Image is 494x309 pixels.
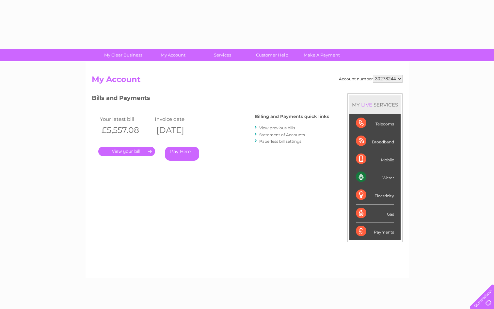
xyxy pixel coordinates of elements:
[98,147,155,156] a: .
[153,123,208,137] th: [DATE]
[356,186,394,204] div: Electricity
[259,139,301,144] a: Paperless bill settings
[165,147,199,161] a: Pay Here
[92,75,403,87] h2: My Account
[146,49,200,61] a: My Account
[356,204,394,222] div: Gas
[339,75,403,83] div: Account number
[356,132,394,150] div: Broadband
[356,168,394,186] div: Water
[356,114,394,132] div: Telecoms
[245,49,299,61] a: Customer Help
[356,150,394,168] div: Mobile
[259,125,295,130] a: View previous bills
[255,114,329,119] h4: Billing and Payments quick links
[98,115,153,123] td: Your latest bill
[96,49,150,61] a: My Clear Business
[295,49,349,61] a: Make A Payment
[360,102,374,108] div: LIVE
[98,123,153,137] th: £5,557.08
[259,132,305,137] a: Statement of Accounts
[349,95,401,114] div: MY SERVICES
[153,115,208,123] td: Invoice date
[356,222,394,240] div: Payments
[92,93,329,105] h3: Bills and Payments
[196,49,249,61] a: Services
